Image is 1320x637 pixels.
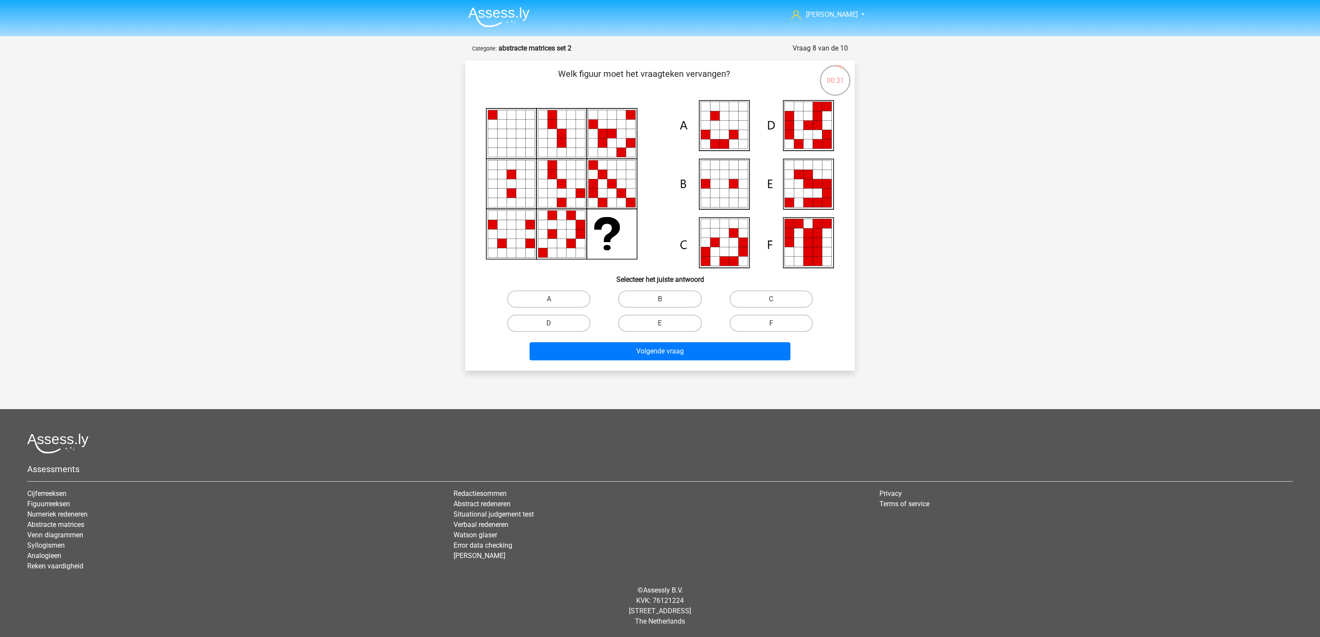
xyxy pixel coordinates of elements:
[879,500,930,508] a: Terms of service
[788,9,859,20] a: [PERSON_NAME]
[27,531,83,539] a: Venn diagrammen
[27,433,89,454] img: Assessly logo
[793,43,848,54] div: Vraag 8 van de 10
[27,510,88,518] a: Numeriek redeneren
[454,520,508,529] a: Verbaal redeneren
[507,315,590,332] label: D
[27,464,1293,474] h5: Assessments
[454,489,507,498] a: Redactiesommen
[479,268,841,284] h6: Selecteer het juiste antwoord
[730,290,813,308] label: C
[530,342,791,360] button: Volgende vraag
[507,290,590,308] label: A
[454,541,512,549] a: Error data checking
[27,562,83,570] a: Reken vaardigheid
[479,67,809,93] p: Welk figuur moet het vraagteken vervangen?
[21,578,1299,634] div: © KVK: 76121224 [STREET_ADDRESS] The Netherlands
[879,489,902,498] a: Privacy
[806,10,858,19] span: [PERSON_NAME]
[819,64,851,86] div: 00:31
[27,541,65,549] a: Syllogismen
[643,586,683,594] a: Assessly B.V.
[454,552,505,560] a: [PERSON_NAME]
[472,45,497,52] small: Categorie:
[618,315,701,332] label: E
[498,44,571,52] strong: abstracte matrices set 2
[730,315,813,332] label: F
[454,500,511,508] a: Abstract redeneren
[454,510,534,518] a: Situational judgement test
[454,531,497,539] a: Watson glaser
[468,7,530,27] img: Assessly
[27,552,61,560] a: Analogieen
[27,500,70,508] a: Figuurreeksen
[618,290,701,308] label: B
[27,520,84,529] a: Abstracte matrices
[27,489,67,498] a: Cijferreeksen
